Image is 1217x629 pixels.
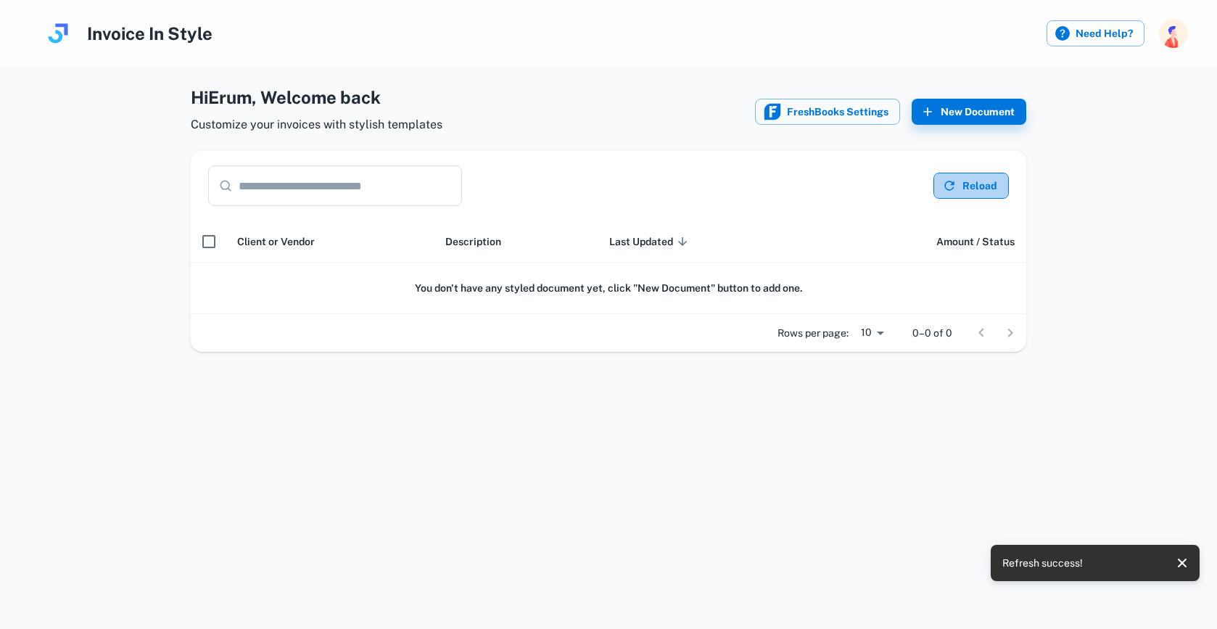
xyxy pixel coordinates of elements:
[191,116,442,133] span: Customize your invoices with stylish templates
[202,280,1015,296] h6: You don't have any styled document yet, click "New Document" button to add one.
[191,221,1026,314] div: scrollable content
[755,99,900,125] button: FreshBooks iconFreshBooks Settings
[936,233,1015,250] span: Amount / Status
[854,322,889,343] div: 10
[237,233,315,250] span: Client or Vendor
[1047,20,1144,46] label: Need Help?
[912,99,1026,125] button: New Document
[912,325,952,341] p: 0–0 of 0
[191,84,442,110] h4: Hi Erum , Welcome back
[44,19,73,48] img: logo.svg
[87,20,213,46] h4: Invoice In Style
[1159,19,1188,48] img: photoURL
[933,173,1009,199] button: Reload
[777,325,849,341] p: Rows per page:
[1171,551,1194,575] button: close
[1002,549,1083,577] div: Refresh success!
[764,103,781,120] img: FreshBooks icon
[609,233,692,250] span: Last Updated
[445,233,501,250] span: Description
